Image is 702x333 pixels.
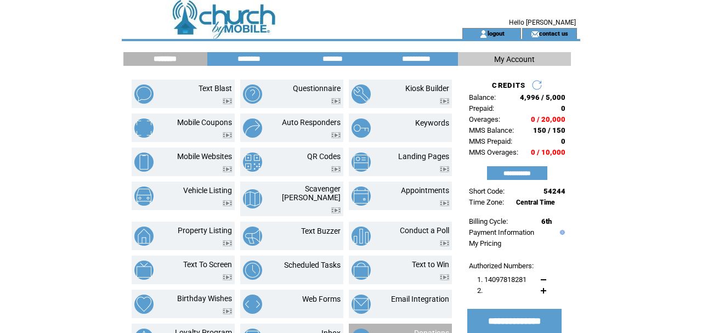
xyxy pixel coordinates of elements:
img: help.gif [557,230,565,235]
a: Text Blast [199,84,232,93]
span: Billing Cycle: [469,217,508,225]
span: 1. 14097818281 [477,275,526,284]
img: video.png [440,200,449,206]
a: Auto Responders [282,118,341,127]
img: video.png [440,98,449,104]
img: text-to-win.png [352,261,371,280]
img: keywords.png [352,118,371,138]
span: 0 [561,137,565,145]
span: MMS Balance: [469,126,514,134]
img: video.png [331,98,341,104]
span: 54244 [544,187,565,195]
img: video.png [440,274,449,280]
span: 0 / 10,000 [531,148,565,156]
span: 0 / 20,000 [531,115,565,123]
img: kiosk-builder.png [352,84,371,104]
img: property-listing.png [134,227,154,246]
img: mobile-websites.png [134,153,154,172]
span: Overages: [469,115,500,123]
span: MMS Prepaid: [469,137,512,145]
img: auto-responders.png [243,118,262,138]
span: 150 / 150 [533,126,565,134]
a: Mobile Coupons [177,118,232,127]
img: text-buzzer.png [243,227,262,246]
img: video.png [223,166,232,172]
a: QR Codes [307,152,341,161]
a: My Pricing [469,239,501,247]
img: text-to-screen.png [134,261,154,280]
span: 2. [477,286,483,295]
img: conduct-a-poll.png [352,227,371,246]
a: Conduct a Poll [400,226,449,235]
img: landing-pages.png [352,153,371,172]
img: scheduled-tasks.png [243,261,262,280]
img: appointments.png [352,187,371,206]
img: text-blast.png [134,84,154,104]
a: Text to Win [412,260,449,269]
span: Time Zone: [469,198,504,206]
img: video.png [223,132,232,138]
a: Payment Information [469,228,534,236]
a: Property Listing [178,226,232,235]
img: email-integration.png [352,295,371,314]
span: My Account [494,55,535,64]
a: Questionnaire [293,84,341,93]
span: 4,996 / 5,000 [520,93,565,101]
img: video.png [331,132,341,138]
img: video.png [440,240,449,246]
a: contact us [539,30,568,37]
img: account_icon.gif [479,30,488,38]
a: logout [488,30,505,37]
img: video.png [223,274,232,280]
img: qr-codes.png [243,153,262,172]
a: Scavenger [PERSON_NAME] [282,184,341,202]
img: video.png [331,207,341,213]
span: MMS Overages: [469,148,518,156]
img: video.png [223,98,232,104]
a: Vehicle Listing [183,186,232,195]
img: vehicle-listing.png [134,187,154,206]
span: Short Code: [469,187,505,195]
span: Authorized Numbers: [469,262,534,270]
span: CREDITS [492,81,525,89]
img: contact_us_icon.gif [531,30,539,38]
a: Birthday Wishes [177,294,232,303]
span: Prepaid: [469,104,494,112]
img: questionnaire.png [243,84,262,104]
img: video.png [223,240,232,246]
img: video.png [440,166,449,172]
a: Text Buzzer [301,227,341,235]
img: video.png [223,200,232,206]
a: Text To Screen [183,260,232,269]
a: Mobile Websites [177,152,232,161]
a: Web Forms [302,295,341,303]
span: Balance: [469,93,496,101]
span: 0 [561,104,565,112]
a: Appointments [401,186,449,195]
img: video.png [223,308,232,314]
a: Email Integration [391,295,449,303]
img: scavenger-hunt.png [243,189,262,208]
a: Landing Pages [398,152,449,161]
a: Scheduled Tasks [284,261,341,269]
img: mobile-coupons.png [134,118,154,138]
span: 6th [541,217,552,225]
span: Hello [PERSON_NAME] [509,19,576,26]
a: Keywords [415,118,449,127]
span: Central Time [516,199,555,206]
img: birthday-wishes.png [134,295,154,314]
a: Kiosk Builder [405,84,449,93]
img: video.png [331,166,341,172]
img: web-forms.png [243,295,262,314]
